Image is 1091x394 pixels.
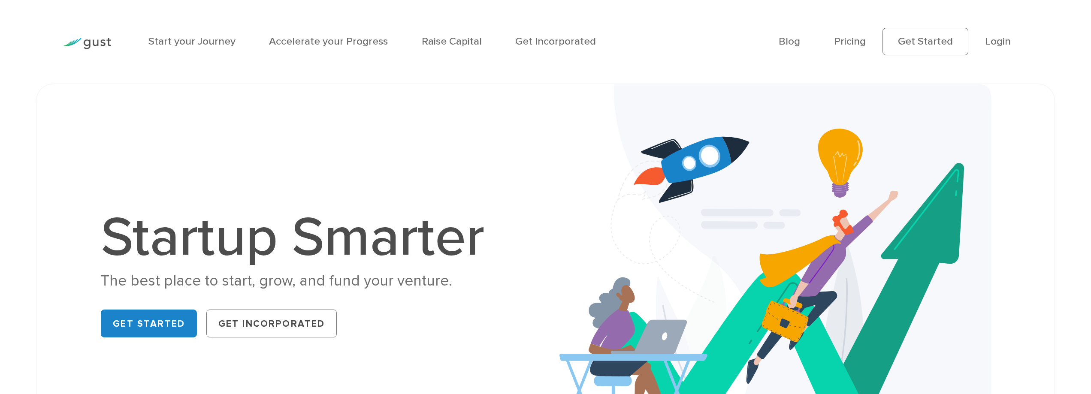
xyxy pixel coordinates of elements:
[985,35,1011,48] a: Login
[882,28,968,55] a: Get Started
[422,35,482,48] a: Raise Capital
[269,35,388,48] a: Accelerate your Progress
[101,271,501,291] div: The best place to start, grow, and fund your venture.
[63,38,111,49] img: Gust Logo
[148,35,236,48] a: Start your Journey
[515,35,596,48] a: Get Incorporated
[101,310,197,337] a: Get Started
[779,35,800,48] a: Blog
[206,310,337,337] a: Get Incorporated
[834,35,866,48] a: Pricing
[101,210,501,265] h1: Startup Smarter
